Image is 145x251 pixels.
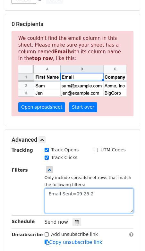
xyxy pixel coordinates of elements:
strong: Unsubscribe [12,232,43,237]
a: Copy unsubscribe link [45,239,102,245]
strong: Filters [12,167,28,173]
strong: Email [54,49,69,55]
p: We couldn't find the email column in this sheet. Please make sure your sheet has a column named w... [12,31,133,117]
label: Track Opens [51,147,79,153]
label: Track Clicks [51,154,78,161]
small: Only include spreadsheet rows that match the following filters: [45,175,132,187]
img: google_sheets_email_column-fe0440d1484b1afe603fdd0efe349d91248b687ca341fa437c667602712cb9b1.png [18,65,127,97]
h5: Advanced [12,136,133,143]
label: Add unsubscribe link [51,231,98,238]
strong: top row [32,56,53,61]
a: Open spreadsheet [18,102,65,112]
span: Send now [45,219,68,225]
a: Start over [69,102,97,112]
strong: Tracking [12,148,33,153]
h5: 0 Recipients [12,21,133,28]
strong: Schedule [12,219,35,224]
iframe: Chat Widget [113,220,145,251]
label: UTM Codes [100,147,125,153]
